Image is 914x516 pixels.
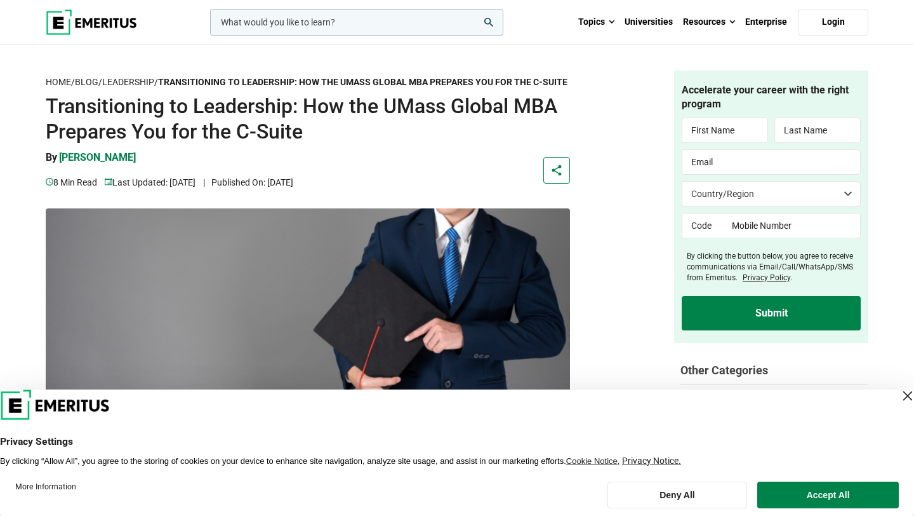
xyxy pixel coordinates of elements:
[682,83,861,112] h4: Accelerate your career with the right program
[46,175,97,189] p: 8 min read
[158,77,567,87] strong: Transitioning to Leadership: How the UMass Global MBA Prepares You for the C-Suite
[59,151,136,175] a: [PERSON_NAME]
[75,77,98,88] a: Blog
[723,213,861,238] input: Mobile Number
[46,77,71,88] a: Home
[682,181,861,207] select: Country
[46,93,570,144] h1: Transitioning to Leadership: How the UMass Global MBA Prepares You for the C-Suite
[105,178,112,186] img: video-views
[46,77,567,87] span: / / /
[680,362,868,378] h2: Other Categories
[798,9,868,36] a: Login
[105,175,195,189] p: Last Updated: [DATE]
[46,178,53,186] img: video-views
[203,175,293,189] p: Published On: [DATE]
[682,296,861,330] input: Submit
[743,273,790,282] a: Privacy Policy
[46,208,570,483] img: Transitioning to Leadership: How the UMass Global MBA Prepares You for the C-Suite | business man...
[59,151,136,165] p: [PERSON_NAME]
[774,118,861,143] input: Last Name
[680,384,868,405] a: Artificial Intelligence and Machine Learning
[687,251,861,283] label: By clicking the button below, you agree to receive communications via Email/Call/WhatsApp/SMS fro...
[203,177,205,187] span: |
[682,118,768,143] input: First Name
[102,77,154,88] a: Leadership
[682,149,861,175] input: Email
[682,213,723,238] input: Code
[46,151,57,163] span: By
[210,9,503,36] input: woocommerce-product-search-field-0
